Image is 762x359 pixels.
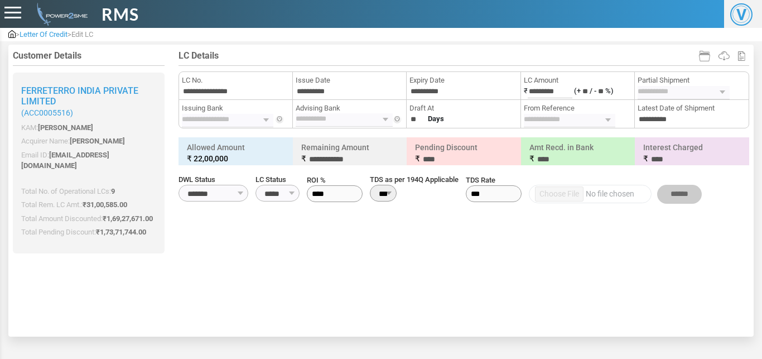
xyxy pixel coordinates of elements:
span: 31,00,585.00 [86,200,127,209]
li: ₹ [521,72,635,100]
span: [PERSON_NAME] [38,123,93,132]
h6: Remaining Amount [296,140,404,167]
small: ₹ 22,00,000 [187,153,284,164]
span: ₹ [103,214,153,223]
span: [EMAIL_ADDRESS][DOMAIN_NAME] [21,151,109,170]
span: Issuing Bank [182,103,290,114]
p: KAM: [21,122,156,133]
span: [PERSON_NAME] [70,137,125,145]
h4: LC Details [179,50,749,61]
img: Info [393,115,402,124]
small: (ACC0005516) [21,108,156,118]
h6: Amt Recd. in Bank [524,140,633,167]
p: Total Rem. LC Amt.: [21,199,156,210]
span: ROI % [307,175,363,186]
span: ₹ [529,154,534,163]
p: Total No. of Operational LCs: [21,186,156,197]
span: From Reference [524,103,631,114]
input: (+/ -%) [581,85,590,98]
span: Partial Shipment [638,75,746,86]
span: 1,69,27,671.00 [107,214,153,223]
span: Letter Of Credit [20,30,67,39]
span: 9 [111,187,115,195]
img: Info [275,115,284,124]
span: LC Status [255,174,300,185]
h6: Interest Charged [638,140,746,167]
span: Issue Date [296,75,403,86]
span: TDS Rate [466,175,522,186]
span: 1,73,71,744.00 [100,228,146,236]
h2: Ferreterro India Private Limited [21,85,156,118]
h4: Customer Details [13,50,165,61]
span: Latest Date of Shipment [638,103,746,114]
span: LC Amount [524,75,631,86]
span: Expiry Date [409,75,517,86]
span: ₹ [643,154,648,163]
span: Draft At [409,103,517,114]
span: LC No. [182,75,290,86]
span: TDS as per 194Q Applicable [370,174,459,185]
strong: Days [428,114,444,123]
span: ₹ [301,154,306,163]
span: RMS [102,2,139,27]
h6: Allowed Amount [181,140,290,166]
img: admin [32,3,88,26]
p: Total Amount Discounted: [21,213,156,224]
p: Total Pending Discount: [21,227,156,238]
label: (+ / - %) [574,85,614,98]
p: Email ID: [21,150,156,171]
span: DWL Status [179,174,248,185]
span: Edit LC [71,30,93,39]
span: ₹ [96,228,146,236]
input: (+/ -%) [596,85,605,98]
span: ₹ [415,154,420,163]
span: Advising Bank [296,103,403,114]
p: Acquirer Name: [21,136,156,147]
img: admin [8,30,16,38]
h6: Pending Discount [409,140,518,167]
span: ₹ [83,200,127,209]
span: V [730,3,753,26]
